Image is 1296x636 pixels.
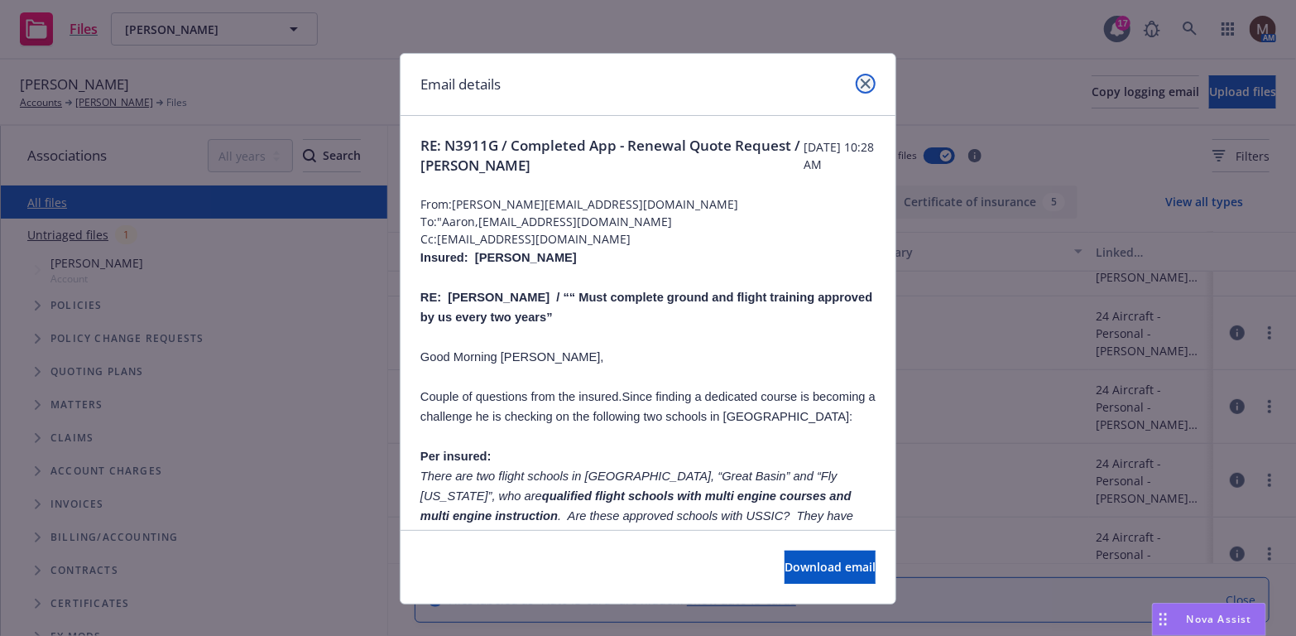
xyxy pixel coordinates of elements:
span: “ Must complete ground and flight training approved by us every two years” [420,291,872,324]
span: From: [PERSON_NAME][EMAIL_ADDRESS][DOMAIN_NAME] [420,195,876,213]
span: RE: N3911G / Completed App - Renewal Quote Request / [PERSON_NAME] [420,136,804,176]
span: To: "Aaron,[EMAIL_ADDRESS][DOMAIN_NAME] [420,213,876,230]
span: Per insured: [420,450,492,463]
button: Download email [785,551,876,584]
h1: Email details [420,74,501,95]
span: Download email [785,559,876,575]
span: [DATE] 10:28 AM [804,138,876,173]
span: RE: [PERSON_NAME] / “ [420,291,569,304]
span: Cc: [EMAIL_ADDRESS][DOMAIN_NAME] [420,230,876,248]
button: Nova Assist [1152,603,1266,636]
span: Nova Assist [1187,612,1252,626]
span: Couple of questions from the insured. [420,390,622,403]
span: Good Morning [PERSON_NAME], [420,350,604,364]
span: Insured: [PERSON_NAME] [420,251,577,264]
span: Since finding a dedicated course is becoming a challenge he is checking on the following two scho... [420,390,876,423]
a: close [856,74,876,94]
div: Drag to move [1153,604,1174,635]
span: There are two flight schools in [GEOGRAPHIC_DATA], “Great Basin” and “Fly [US_STATE]”, who are . ... [420,470,863,562]
b: qualified flight schools with multi engine courses and multi engine instruction [420,489,852,523]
